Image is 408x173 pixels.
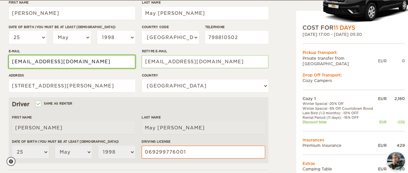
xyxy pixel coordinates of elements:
td: Winter Special -20% Off [303,101,377,106]
input: e.g. William [9,7,135,20]
label: Date of birth (You must be at least [DEMOGRAPHIC_DATA]) [12,139,135,144]
td: Rental Period (11 days): -16% OFF [303,115,377,120]
div: 20 [387,166,405,172]
td: Cozy 1 [303,96,377,101]
div: -1,112 [387,120,405,124]
div: COST FOR [303,24,405,32]
a: Cookie settings [6,157,20,166]
div: Driver [12,100,265,108]
label: Last Name [142,115,265,120]
td: Private transfer from [GEOGRAPHIC_DATA] [303,55,378,66]
td: Camping Table [303,166,377,172]
input: e.g. Smith [142,7,268,20]
label: Same as renter [36,100,73,107]
div: EUR [376,96,386,101]
span: 11 Days [333,25,355,31]
div: Pickup Transport: [303,50,405,55]
td: Insurances [303,137,405,142]
input: e.g. 14789654B [142,146,265,158]
td: Late Bird (1-2 months): -10% OFF [303,110,377,115]
label: First Name [12,115,135,120]
label: Driving License [142,139,265,144]
input: e.g. 1 234 567 890 [205,31,268,44]
button: chat-button [387,152,405,170]
div: EUR [376,142,386,148]
div: EUR [378,58,387,64]
label: Address [9,73,135,78]
td: Premium Insurance [303,142,377,148]
td: Winter Special -5% Off Countdown Boost [303,106,377,110]
input: e.g. Street, City, Zip Code [9,79,135,92]
label: E-mail [9,49,135,54]
img: Freyja at Cozy Campers [387,152,405,170]
td: Cozy Campers [303,78,405,83]
td: Discount total [303,120,377,124]
input: e.g. example@example.com [142,55,268,68]
label: Telephone [205,25,268,29]
div: Drop Off Transport: [303,72,405,77]
div: 429 [387,142,405,148]
input: Same as renter [36,102,40,107]
label: Country [142,73,268,78]
label: Date of birth (You must be at least [DEMOGRAPHIC_DATA]) [9,25,135,29]
input: e.g. example@example.com [9,55,135,68]
td: Extras [303,161,405,166]
div: 0 [387,58,405,64]
input: e.g. William [12,121,135,134]
div: EUR [376,120,386,124]
div: EUR [376,166,386,172]
div: 2,180 [387,96,405,101]
label: Country Code [142,25,198,29]
label: Retype E-mail [142,49,268,54]
div: [DATE] 17:00 - [DATE] 05:30 [303,32,405,37]
input: e.g. Smith [142,121,265,134]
